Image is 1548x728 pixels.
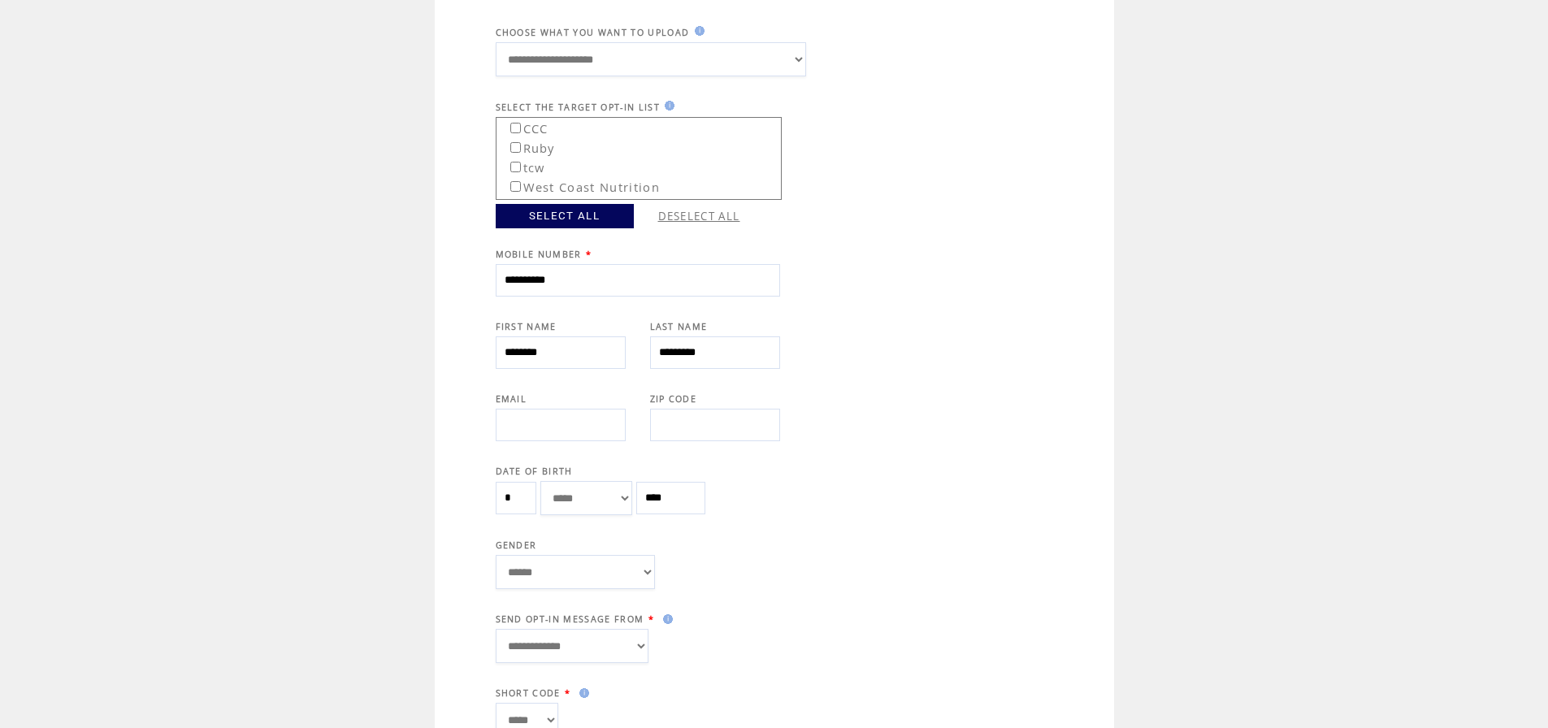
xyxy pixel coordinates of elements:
[499,175,661,195] label: West Coast Nutrition
[499,155,545,175] label: tcw
[496,539,537,551] span: GENDER
[658,614,673,624] img: help.gif
[660,101,674,110] img: help.gif
[496,102,661,113] span: SELECT THE TARGET OPT-IN LIST
[575,688,589,698] img: help.gif
[510,123,521,133] input: CCC
[496,466,573,477] span: DATE OF BIRTH
[510,181,521,192] input: West Coast Nutrition
[496,687,561,699] span: SHORT CODE
[496,204,634,228] a: SELECT ALL
[658,209,740,223] a: DESELECT ALL
[650,321,708,332] span: LAST NAME
[510,142,521,153] input: Ruby
[499,136,555,156] label: Ruby
[496,393,527,405] span: EMAIL
[496,249,582,260] span: MOBILE NUMBER
[499,116,549,136] label: CCC
[510,162,521,172] input: tcw
[496,321,557,332] span: FIRST NAME
[496,613,644,625] span: SEND OPT-IN MESSAGE FROM
[496,27,690,38] span: CHOOSE WHAT YOU WANT TO UPLOAD
[690,26,705,36] img: help.gif
[650,393,697,405] span: ZIP CODE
